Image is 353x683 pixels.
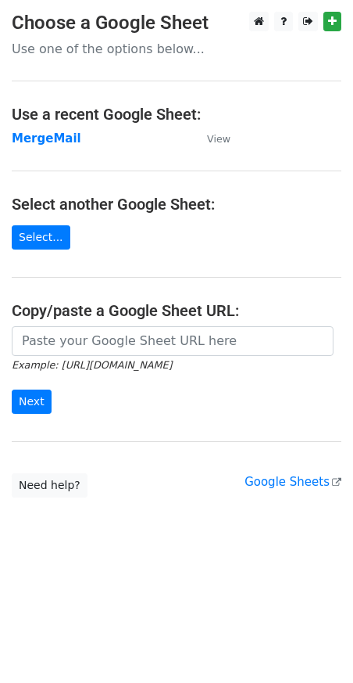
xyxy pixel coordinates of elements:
[12,225,70,250] a: Select...
[12,105,341,124] h4: Use a recent Google Sheet:
[12,41,341,57] p: Use one of the options below...
[12,390,52,414] input: Next
[12,473,87,498] a: Need help?
[244,475,341,489] a: Google Sheets
[12,359,172,371] small: Example: [URL][DOMAIN_NAME]
[12,12,341,34] h3: Choose a Google Sheet
[12,195,341,214] h4: Select another Google Sheet:
[191,131,230,146] a: View
[207,133,230,145] small: View
[12,301,341,320] h4: Copy/paste a Google Sheet URL:
[12,326,333,356] input: Paste your Google Sheet URL here
[12,131,81,146] a: MergeMail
